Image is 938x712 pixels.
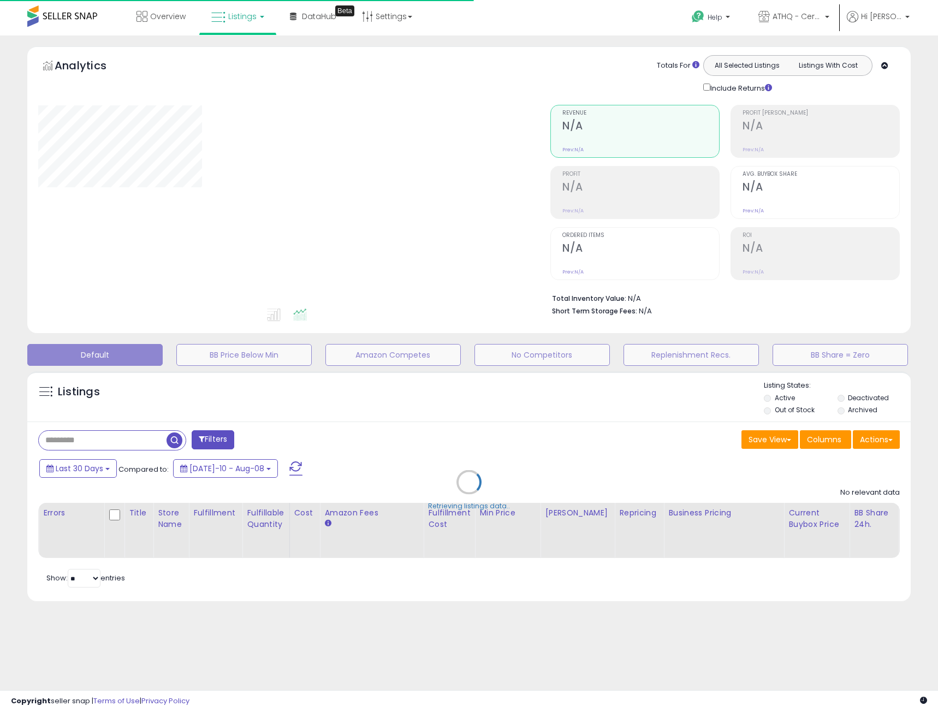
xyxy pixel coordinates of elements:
[474,344,610,366] button: No Competitors
[743,207,764,214] small: Prev: N/A
[150,11,186,22] span: Overview
[552,306,637,316] b: Short Term Storage Fees:
[325,344,461,366] button: Amazon Competes
[691,10,705,23] i: Get Help
[707,58,788,73] button: All Selected Listings
[773,344,908,366] button: BB Share = Zero
[55,58,128,76] h5: Analytics
[562,207,584,214] small: Prev: N/A
[302,11,336,22] span: DataHub
[847,11,910,35] a: Hi [PERSON_NAME]
[743,181,899,195] h2: N/A
[773,11,822,22] span: ATHQ - Certified Refurbished
[861,11,902,22] span: Hi [PERSON_NAME]
[624,344,759,366] button: Replenishment Recs.
[657,61,699,71] div: Totals For
[562,233,719,239] span: Ordered Items
[743,242,899,257] h2: N/A
[562,181,719,195] h2: N/A
[562,110,719,116] span: Revenue
[743,171,899,177] span: Avg. Buybox Share
[683,2,741,35] a: Help
[27,344,163,366] button: Default
[743,269,764,275] small: Prev: N/A
[552,291,892,304] li: N/A
[743,233,899,239] span: ROI
[562,146,584,153] small: Prev: N/A
[552,294,626,303] b: Total Inventory Value:
[743,120,899,134] h2: N/A
[562,120,719,134] h2: N/A
[562,171,719,177] span: Profit
[743,146,764,153] small: Prev: N/A
[639,306,652,316] span: N/A
[335,5,354,16] div: Tooltip anchor
[695,81,785,94] div: Include Returns
[562,269,584,275] small: Prev: N/A
[743,110,899,116] span: Profit [PERSON_NAME]
[787,58,869,73] button: Listings With Cost
[708,13,722,22] span: Help
[228,11,257,22] span: Listings
[176,344,312,366] button: BB Price Below Min
[428,501,510,511] div: Retrieving listings data..
[562,242,719,257] h2: N/A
